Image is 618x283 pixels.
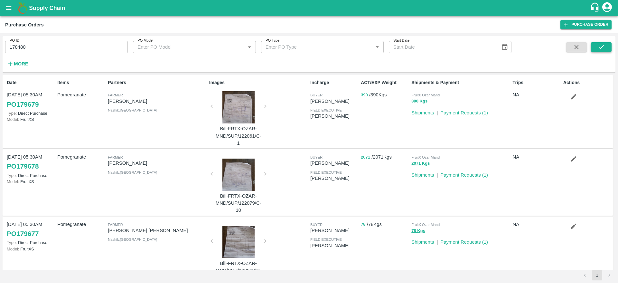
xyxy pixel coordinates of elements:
span: field executive [310,238,342,241]
span: FruitX Ozar Mandi [411,223,440,227]
p: Direct Purchase [7,172,55,179]
p: NA [513,91,561,98]
button: More [5,58,30,69]
span: Farmer [108,223,123,227]
span: FruitX Ozar Mandi [411,93,440,97]
span: buyer [310,155,323,159]
p: [PERSON_NAME] [108,98,206,105]
p: Items [57,79,105,86]
p: Bill-FRTX-OZAR-MND/SUP/122063/C-3 [214,260,263,281]
a: PO179677 [7,228,39,239]
span: buyer [310,93,323,97]
strong: More [14,61,28,66]
p: NA [513,153,561,161]
a: Supply Chain [29,4,590,13]
p: [PERSON_NAME] [310,98,358,105]
a: Shipments [411,110,434,115]
p: Pomegranate [57,221,105,228]
p: [PERSON_NAME] [310,175,358,182]
span: FruitX Ozar Mandi [411,155,440,159]
p: FruitXS [7,179,55,185]
p: [PERSON_NAME] [108,160,206,167]
p: Direct Purchase [7,239,55,246]
input: Enter PO ID [5,41,128,53]
img: logo [16,2,29,15]
button: Open [373,43,381,51]
p: [PERSON_NAME] [PERSON_NAME] [108,227,206,234]
span: Nashik , [GEOGRAPHIC_DATA] [108,238,157,241]
p: FruitXS [7,246,55,252]
span: buyer [310,223,323,227]
div: | [434,236,438,246]
div: account of current user [601,1,613,15]
p: Bill-FRTX-OZAR-MND/SUP/122079/C-10 [214,192,263,214]
p: [PERSON_NAME] [310,112,358,120]
p: [DATE] 05:30AM [7,153,55,161]
div: Purchase Orders [5,21,44,29]
label: PO ID [10,38,19,43]
button: page 1 [592,270,602,280]
span: Farmer [108,155,123,159]
p: / 2071 Kgs [361,153,409,161]
span: Type: [7,240,17,245]
input: Enter PO Type [263,43,363,51]
p: Pomegranate [57,91,105,98]
div: customer-support [590,2,601,14]
button: 390 [361,92,368,99]
button: Open [245,43,253,51]
div: | [434,169,438,179]
p: FruitXS [7,116,55,122]
a: Purchase Order [560,20,612,29]
p: [PERSON_NAME] [310,242,358,249]
p: ACT/EXP Weight [361,79,409,86]
p: Actions [563,79,611,86]
button: open drawer [1,1,16,15]
p: Trips [513,79,561,86]
input: Enter PO Model [135,43,235,51]
b: Supply Chain [29,5,65,11]
button: Choose date [499,41,511,53]
p: Images [209,79,308,86]
label: PO Type [266,38,279,43]
p: / 390 Kgs [361,91,409,99]
span: Nashik , [GEOGRAPHIC_DATA] [108,171,157,174]
span: Farmer [108,93,123,97]
button: 2071 [361,154,370,161]
p: Pomegranate [57,153,105,161]
p: Direct Purchase [7,110,55,116]
span: Model: [7,179,19,184]
span: field executive [310,171,342,174]
button: 78 [361,221,365,228]
p: [DATE] 05:30AM [7,91,55,98]
span: field executive [310,108,342,112]
p: Date [7,79,55,86]
button: 2071 Kgs [411,160,430,167]
p: Incharge [310,79,358,86]
p: Bill-FRTX-OZAR-MND/SUP/122061/C-1 [214,125,263,147]
input: Start Date [389,41,496,53]
span: Nashik , [GEOGRAPHIC_DATA] [108,108,157,112]
span: Model: [7,247,19,251]
p: [PERSON_NAME] [310,160,358,167]
div: | [434,107,438,116]
nav: pagination navigation [579,270,615,280]
p: Partners [108,79,206,86]
a: PO179678 [7,161,39,172]
p: NA [513,221,561,228]
span: Type: [7,173,17,178]
a: Payment Requests (1) [440,239,488,245]
button: 78 Kgs [411,227,425,235]
label: PO Model [137,38,154,43]
a: Shipments [411,239,434,245]
a: Shipments [411,172,434,178]
span: Model: [7,117,19,122]
a: PO179679 [7,99,39,110]
p: Shipments & Payment [411,79,510,86]
p: / 78 Kgs [361,221,409,228]
a: Payment Requests (1) [440,110,488,115]
p: [PERSON_NAME] [310,227,358,234]
p: [DATE] 05:30AM [7,221,55,228]
label: Start Date [393,38,409,43]
a: Payment Requests (1) [440,172,488,178]
span: Type: [7,111,17,116]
